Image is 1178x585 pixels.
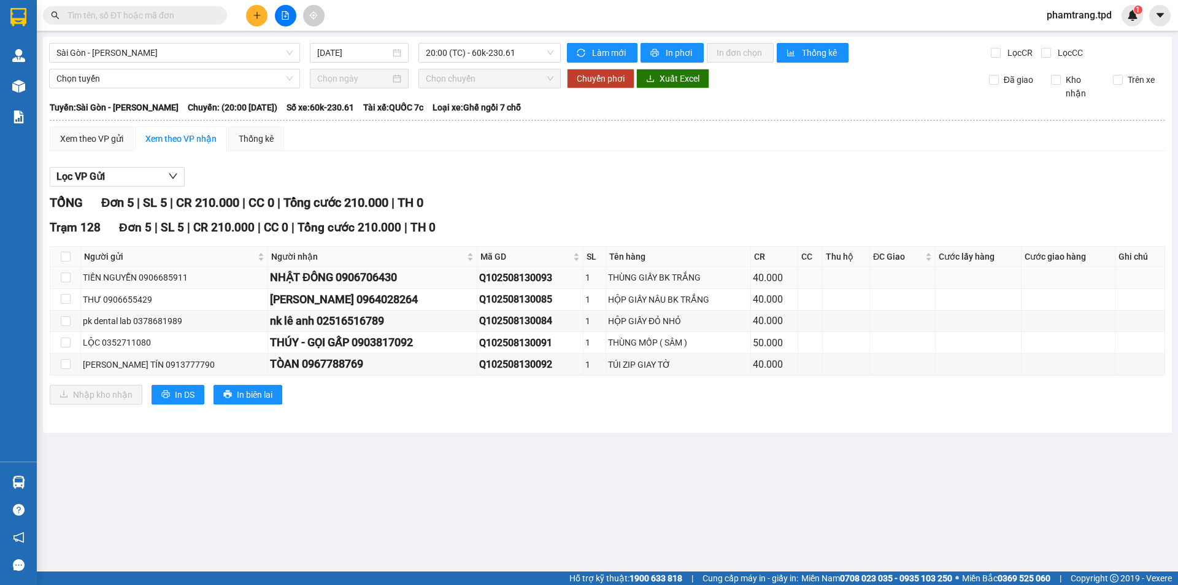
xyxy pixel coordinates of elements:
span: Miền Nam [801,571,952,585]
span: caret-down [1155,10,1166,21]
span: TH 0 [410,220,436,234]
span: Lọc CR [1003,46,1034,60]
span: | [137,195,140,210]
span: | [391,195,395,210]
span: question-circle [13,504,25,516]
div: 40.000 [753,313,796,328]
div: NHẬT ĐÔNG 0906706430 [270,269,475,286]
span: printer [161,390,170,400]
th: Cước lấy hàng [936,247,1022,267]
span: copyright [1110,574,1118,583]
button: In đơn chọn [707,43,774,63]
sup: 1 [1134,6,1142,14]
span: In DS [175,388,194,401]
div: Xem theo VP nhận [145,132,217,145]
div: [PERSON_NAME] TÍN 0913777790 [83,358,266,371]
strong: 1900 633 818 [629,573,682,583]
span: | [1060,571,1061,585]
th: SL [583,247,606,267]
span: CC 0 [248,195,274,210]
button: syncLàm mới [567,43,637,63]
td: Q102508130092 [477,354,583,375]
span: file-add [281,11,290,20]
span: 1 [1136,6,1140,14]
span: Loại xe: Ghế ngồi 7 chỗ [433,101,521,114]
img: icon-new-feature [1127,10,1138,21]
span: ⚪️ [955,576,959,581]
span: Tổng cước 210.000 [298,220,401,234]
div: 50.000 [753,335,796,351]
div: 40.000 [753,357,796,372]
span: | [258,220,261,234]
span: | [404,220,407,234]
span: | [170,195,173,210]
th: CR [751,247,798,267]
div: Q102508130091 [479,335,581,351]
span: | [242,195,245,210]
span: notification [13,532,25,543]
span: down [168,171,178,181]
div: TIẾN NGUYỄN 0906685911 [83,271,266,284]
span: aim [309,11,318,20]
span: Mã GD [480,250,571,263]
span: | [187,220,190,234]
span: Người gửi [84,250,255,263]
div: Q102508130084 [479,313,581,328]
span: phamtrang.tpd [1037,7,1122,23]
img: warehouse-icon [12,49,25,62]
img: warehouse-icon [12,80,25,93]
div: Q102508130085 [479,292,581,307]
span: Trên xe [1123,73,1160,87]
div: 1 [585,358,604,371]
span: Lọc VP Gửi [56,169,105,184]
button: bar-chartThống kê [777,43,849,63]
div: 40.000 [753,292,796,307]
div: Thống kê [239,132,274,145]
span: Người nhận [271,250,464,263]
span: | [291,220,294,234]
span: Sài Gòn - Phương Lâm [56,44,293,62]
div: 1 [585,336,604,349]
div: Q102508130092 [479,357,581,372]
span: 20:00 (TC) - 60k-230.61 [426,44,553,62]
span: bar-chart [787,48,797,58]
span: printer [223,390,232,400]
button: aim [303,5,325,26]
span: Làm mới [592,46,628,60]
img: warehouse-icon [12,476,25,489]
span: plus [253,11,261,20]
img: logo-vxr [10,8,26,26]
span: Cung cấp máy in - giấy in: [703,571,798,585]
td: Q102508130084 [477,311,583,332]
div: 40.000 [753,270,796,285]
button: printerIn DS [152,385,204,405]
span: CR 210.000 [176,195,239,210]
span: | [155,220,158,234]
span: Hỗ trợ kỹ thuật: [569,571,682,585]
div: nk lê anh 02516516789 [270,312,475,330]
span: SL 5 [143,195,167,210]
span: SL 5 [161,220,184,234]
span: search [51,11,60,20]
span: Chọn chuyến [426,69,553,88]
th: CC [798,247,823,267]
input: Chọn ngày [317,72,390,85]
button: Lọc VP Gửi [50,167,185,187]
span: CR 210.000 [193,220,255,234]
span: ĐC Giao [873,250,923,263]
span: Kho nhận [1061,73,1104,100]
div: THƯ 0906655429 [83,293,266,306]
button: caret-down [1149,5,1171,26]
input: 13/08/2025 [317,46,390,60]
span: TỔNG [50,195,83,210]
div: 1 [585,271,604,284]
button: plus [246,5,268,26]
div: pk dental lab 0378681989 [83,314,266,328]
input: Tìm tên, số ĐT hoặc mã đơn [67,9,212,22]
div: Q102508130093 [479,270,581,285]
span: Tài xế: QUỐC 7c [363,101,423,114]
span: Đơn 5 [101,195,134,210]
span: In phơi [666,46,694,60]
td: Q102508130093 [477,267,583,289]
span: Chọn tuyến [56,69,293,88]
